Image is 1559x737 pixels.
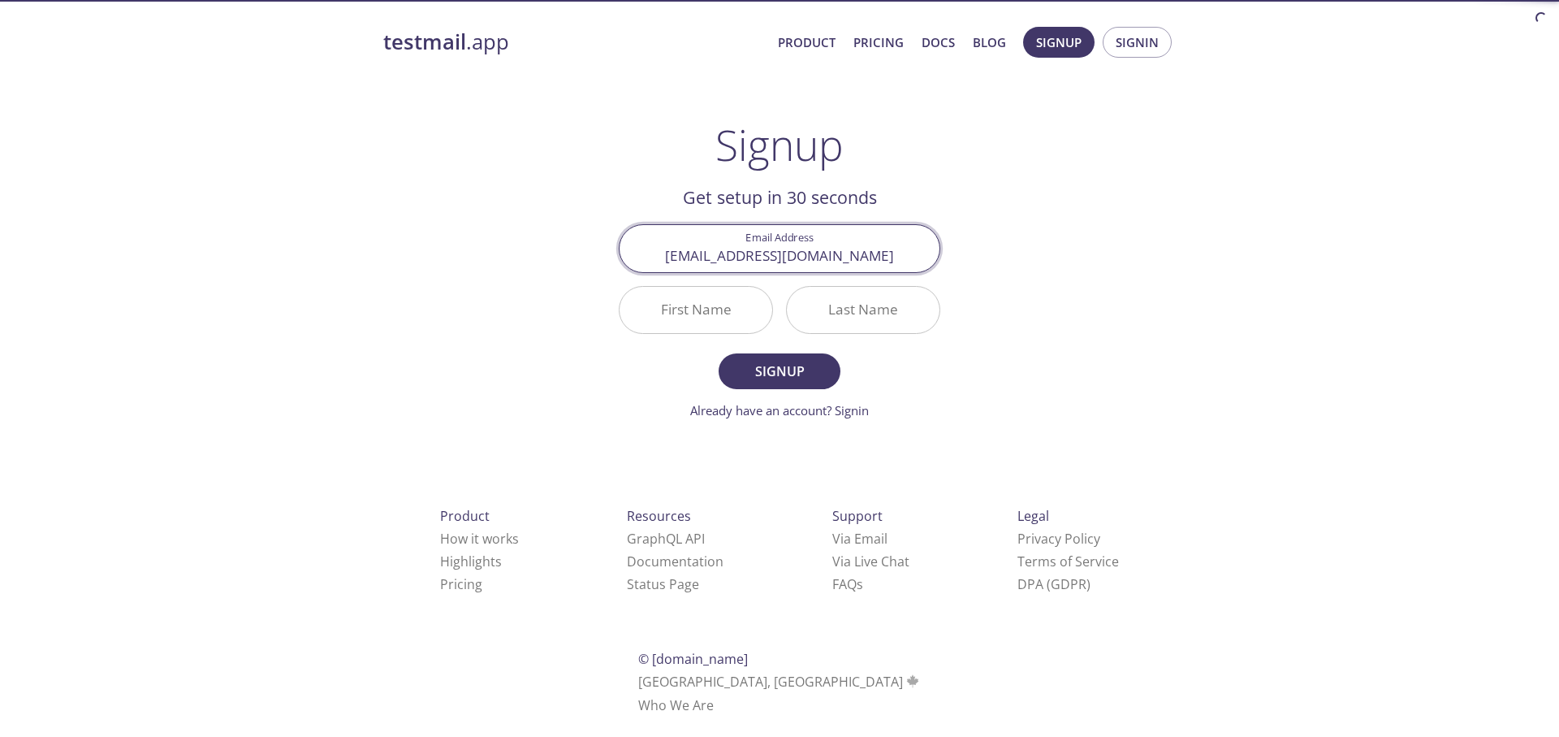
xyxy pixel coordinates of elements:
[973,32,1006,53] a: Blog
[1116,32,1159,53] span: Signin
[1017,530,1100,548] a: Privacy Policy
[627,553,723,570] a: Documentation
[922,32,955,53] a: Docs
[1103,27,1172,58] button: Signin
[1036,32,1082,53] span: Signup
[627,507,691,525] span: Resources
[832,530,887,548] a: Via Email
[383,28,466,56] strong: testmail
[832,553,909,570] a: Via Live Chat
[715,120,844,169] h1: Signup
[619,184,940,211] h2: Get setup in 30 seconds
[853,32,904,53] a: Pricing
[383,28,765,56] a: testmail.app
[778,32,836,53] a: Product
[638,696,714,714] a: Who We Are
[440,575,482,593] a: Pricing
[627,575,699,593] a: Status Page
[440,530,519,548] a: How it works
[857,575,863,593] span: s
[1017,575,1090,593] a: DPA (GDPR)
[690,402,869,418] a: Already have an account? Signin
[736,360,823,383] span: Signup
[1023,27,1095,58] button: Signup
[638,673,922,691] span: [GEOGRAPHIC_DATA], [GEOGRAPHIC_DATA]
[440,507,490,525] span: Product
[1017,507,1049,525] span: Legal
[627,530,705,548] a: GraphQL API
[719,353,840,389] button: Signup
[638,650,748,668] span: © [DOMAIN_NAME]
[832,575,863,593] a: FAQ
[1017,553,1119,570] a: Terms of Service
[832,507,883,525] span: Support
[440,553,502,570] a: Highlights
